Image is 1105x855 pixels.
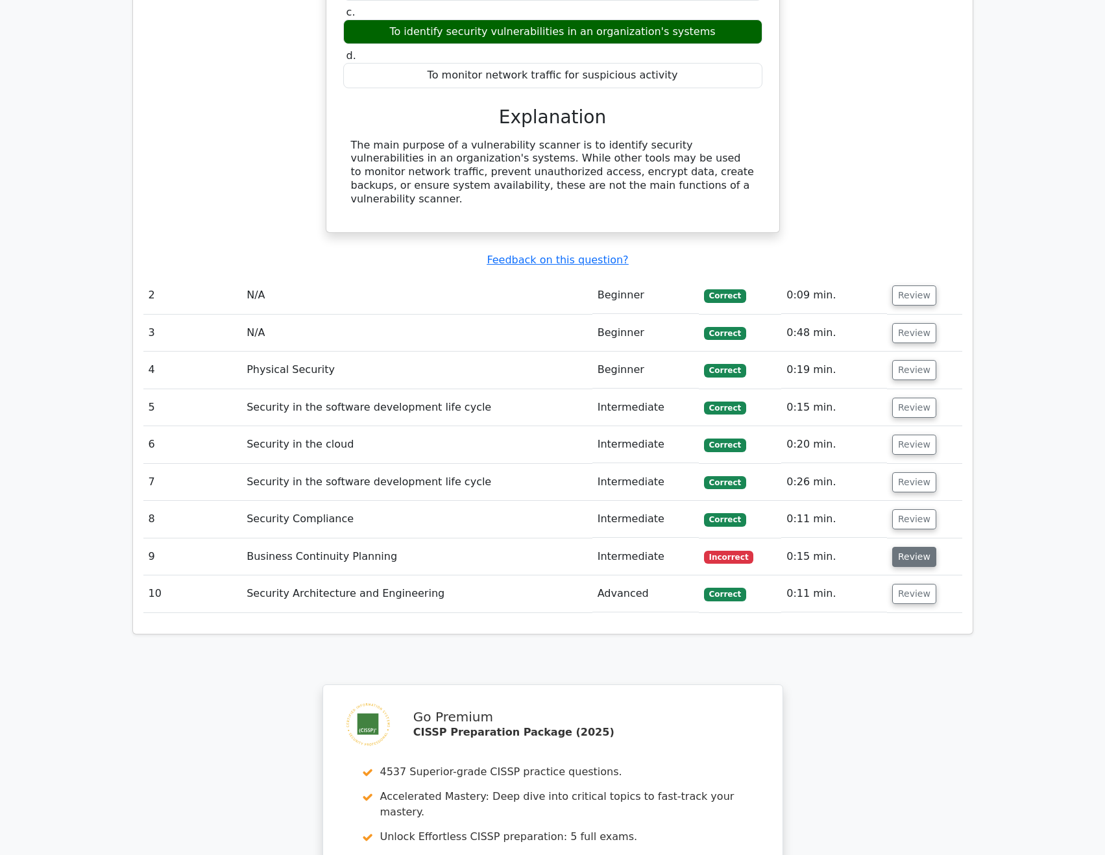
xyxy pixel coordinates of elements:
td: Advanced [592,575,699,612]
span: Correct [704,439,746,452]
button: Review [892,472,936,492]
td: 4 [143,352,242,389]
td: 0:48 min. [781,315,887,352]
td: Intermediate [592,426,699,463]
td: Beginner [592,352,699,389]
td: Intermediate [592,538,699,575]
button: Review [892,323,936,343]
td: Security Architecture and Engineering [241,575,592,612]
td: 5 [143,389,242,426]
td: Beginner [592,277,699,314]
td: 10 [143,575,242,612]
button: Review [892,285,936,306]
a: Feedback on this question? [487,254,628,266]
td: Physical Security [241,352,592,389]
span: Incorrect [704,551,754,564]
td: 3 [143,315,242,352]
td: Security in the software development life cycle [241,389,592,426]
span: Correct [704,402,746,415]
div: To monitor network traffic for suspicious activity [343,63,762,88]
td: N/A [241,277,592,314]
td: Security in the cloud [241,426,592,463]
td: 0:26 min. [781,464,887,501]
td: 0:15 min. [781,389,887,426]
span: Correct [704,364,746,377]
td: N/A [241,315,592,352]
button: Review [892,398,936,418]
td: 0:09 min. [781,277,887,314]
td: 9 [143,538,242,575]
td: 6 [143,426,242,463]
td: 0:11 min. [781,501,887,538]
span: Correct [704,327,746,340]
td: Security in the software development life cycle [241,464,592,501]
span: Correct [704,513,746,526]
button: Review [892,509,936,529]
div: The main purpose of a vulnerability scanner is to identify security vulnerabilities in an organiz... [351,139,755,206]
h3: Explanation [351,106,755,128]
td: 0:11 min. [781,575,887,612]
button: Review [892,435,936,455]
button: Review [892,360,936,380]
span: Correct [704,289,746,302]
td: 0:15 min. [781,538,887,575]
td: Intermediate [592,464,699,501]
span: d. [346,49,356,62]
td: 8 [143,501,242,538]
button: Review [892,547,936,567]
td: Intermediate [592,389,699,426]
td: 2 [143,277,242,314]
div: To identify security vulnerabilities in an organization's systems [343,19,762,45]
span: Correct [704,476,746,489]
td: Intermediate [592,501,699,538]
td: 0:20 min. [781,426,887,463]
td: Security Compliance [241,501,592,538]
button: Review [892,584,936,604]
td: 0:19 min. [781,352,887,389]
td: Beginner [592,315,699,352]
td: 7 [143,464,242,501]
span: c. [346,6,356,18]
td: Business Continuity Planning [241,538,592,575]
span: Correct [704,588,746,601]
